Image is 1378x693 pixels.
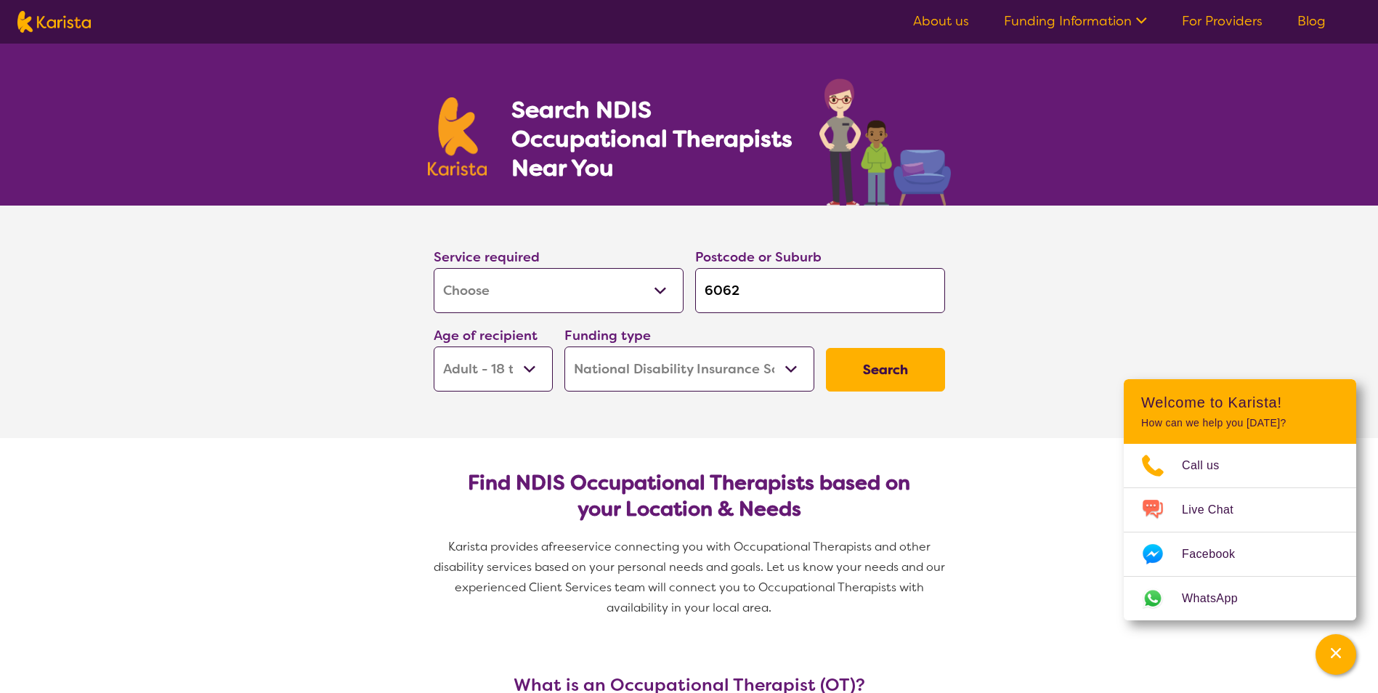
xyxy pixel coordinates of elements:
button: Channel Menu [1316,634,1356,675]
a: About us [913,12,969,30]
a: Blog [1297,12,1326,30]
p: How can we help you [DATE]? [1141,417,1339,429]
span: service connecting you with Occupational Therapists and other disability services based on your p... [434,539,948,615]
span: Call us [1182,455,1237,477]
ul: Choose channel [1124,444,1356,620]
img: occupational-therapy [819,78,951,206]
h1: Search NDIS Occupational Therapists Near You [511,95,794,182]
span: Live Chat [1182,499,1251,521]
label: Postcode or Suburb [695,248,822,266]
label: Age of recipient [434,327,538,344]
span: WhatsApp [1182,588,1255,609]
h2: Welcome to Karista! [1141,394,1339,411]
h2: Find NDIS Occupational Therapists based on your Location & Needs [445,470,933,522]
a: Funding Information [1004,12,1147,30]
button: Search [826,348,945,392]
span: Facebook [1182,543,1252,565]
label: Funding type [564,327,651,344]
label: Service required [434,248,540,266]
span: free [548,539,572,554]
img: Karista logo [428,97,487,176]
a: For Providers [1182,12,1263,30]
input: Type [695,268,945,313]
a: Web link opens in a new tab. [1124,577,1356,620]
div: Channel Menu [1124,379,1356,620]
img: Karista logo [17,11,91,33]
span: Karista provides a [448,539,548,554]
